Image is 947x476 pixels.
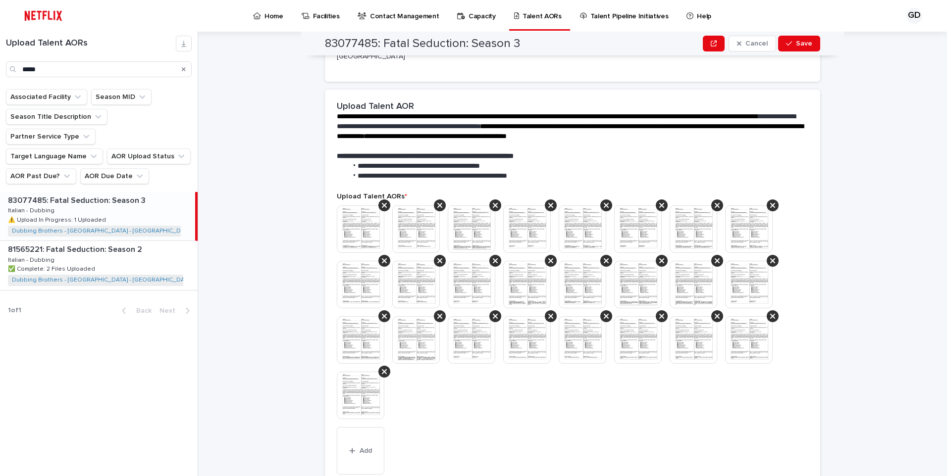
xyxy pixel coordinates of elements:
[745,40,768,47] span: Cancel
[729,36,776,51] button: Cancel
[6,38,176,49] h1: Upload Talent AORs
[906,8,922,24] div: GD
[8,264,97,273] p: ✅ Complete: 2 Files Uploaded
[337,427,384,475] button: Add
[130,307,152,314] span: Back
[12,228,193,235] a: Dubbing Brothers - [GEOGRAPHIC_DATA] - [GEOGRAPHIC_DATA]
[337,101,414,112] h2: Upload Talent AOR
[91,89,152,105] button: Season MID
[6,109,107,125] button: Season Title Description
[6,168,76,184] button: AOR Past Due?
[156,306,198,315] button: Next
[6,89,87,105] button: Associated Facility
[325,37,520,51] h2: 83077485: Fatal Seduction: Season 3
[20,6,67,26] img: ifQbXi3ZQGMSEF7WDB7W
[6,61,192,77] input: Search
[107,148,191,164] button: AOR Upload Status
[796,40,812,47] span: Save
[337,193,407,200] span: Upload Talent AORs
[8,215,108,224] p: ⚠️ Upload In Progress: 1 Uploaded
[778,36,820,51] button: Save
[80,168,149,184] button: AOR Due Date
[8,255,56,264] p: Italian - Dubbing
[12,277,193,284] a: Dubbing Brothers - [GEOGRAPHIC_DATA] - [GEOGRAPHIC_DATA]
[8,205,56,214] p: Italian - Dubbing
[8,194,148,205] p: 83077485: Fatal Seduction: Season 3
[8,243,144,254] p: 81565221: Fatal Seduction: Season 2
[6,129,96,144] button: Partner Service Type
[360,447,372,454] span: Add
[159,307,181,314] span: Next
[6,148,103,164] button: Target Language Name
[114,306,156,315] button: Back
